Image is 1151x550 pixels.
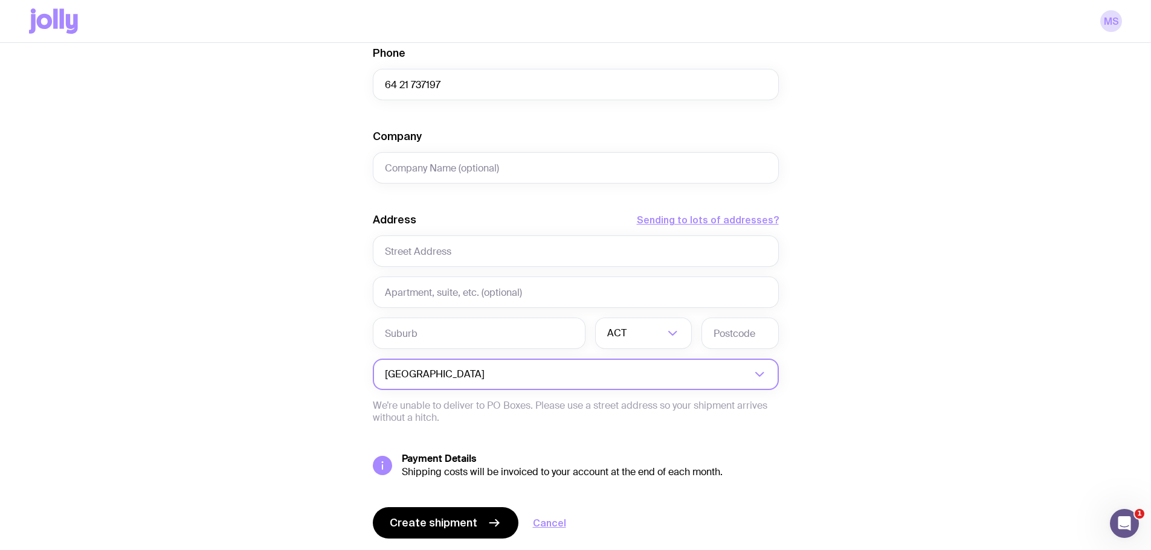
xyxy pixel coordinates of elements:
[373,359,779,390] div: Search for option
[607,318,629,349] span: ACT
[533,516,566,530] a: Cancel
[373,129,422,144] label: Company
[373,318,585,349] input: Suburb
[1110,509,1139,538] iframe: Intercom live chat
[390,516,477,530] span: Create shipment
[487,359,751,390] input: Search for option
[385,359,487,390] span: [GEOGRAPHIC_DATA]
[373,400,779,424] p: We’re unable to deliver to PO Boxes. Please use a street address so your shipment arrives without...
[595,318,692,349] div: Search for option
[1100,10,1122,32] a: MS
[402,453,779,465] h5: Payment Details
[373,69,779,100] input: 0400 123 456
[373,507,518,539] button: Create shipment
[373,152,779,184] input: Company Name (optional)
[373,46,405,60] label: Phone
[373,213,416,227] label: Address
[402,466,779,478] div: Shipping costs will be invoiced to your account at the end of each month.
[373,235,779,267] input: Street Address
[373,277,779,308] input: Apartment, suite, etc. (optional)
[701,318,779,349] input: Postcode
[629,318,664,349] input: Search for option
[1135,509,1144,519] span: 1
[637,213,779,227] button: Sending to lots of addresses?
